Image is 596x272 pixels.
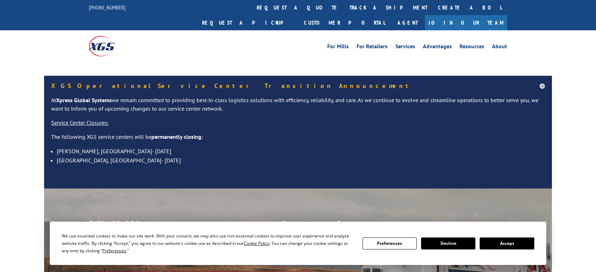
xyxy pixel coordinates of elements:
button: Preferences [363,237,417,249]
li: [PERSON_NAME], [GEOGRAPHIC_DATA]- [DATE] [57,147,545,156]
span: Preferences [102,248,126,254]
a: Services [395,44,415,51]
p: The following XGS service centers will be : [51,133,545,147]
a: Advantages [423,44,452,51]
a: [PHONE_NUMBER] [89,4,126,11]
a: For Retailers [357,44,388,51]
div: We use essential cookies to make our site work. With your consent, we may also use non-essential ... [62,232,354,254]
button: Decline [421,237,475,249]
a: Resources [460,44,484,51]
p: At we remain committed to providing best-in-class logistics solutions with efficiency, reliabilit... [51,96,545,119]
a: Customer Portal [299,15,390,30]
a: Agent [390,15,425,30]
strong: permanently closing [151,133,201,140]
a: Request a pickup [197,15,299,30]
b: Visibility, transparency, and control for your entire supply chain. [90,216,342,258]
button: Accept [480,237,534,249]
a: For Mills [327,44,349,51]
strong: Xpress Global Systems [56,97,112,104]
a: Join Our Team [425,15,507,30]
li: [GEOGRAPHIC_DATA], [GEOGRAPHIC_DATA]- [DATE] [57,156,545,165]
a: About [492,44,507,51]
div: Cookie Consent Prompt [50,222,546,265]
h5: XGS Operational Service Center Transition Announcement [51,83,545,89]
span: Cookie Policy [244,240,269,246]
u: Service Center Closures: [51,119,109,126]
